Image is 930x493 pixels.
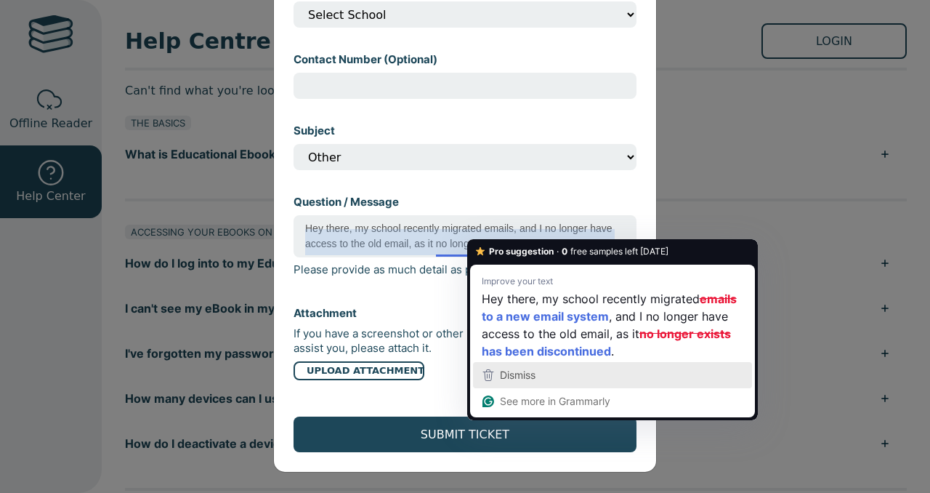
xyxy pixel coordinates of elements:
button: SUBMIT TICKET [294,417,636,452]
p: Please provide as much detail as possible so we can assist you. [294,262,636,277]
textarea: To enrich screen reader interactions, please activate Accessibility in Grammarly extension settings [294,215,636,257]
label: Question / Message [294,195,399,209]
p: Attachment [294,306,636,321]
p: If you have a screenshot or other information that may help us assist you, please attach it. [294,326,636,356]
label: Contact Number (Optional) [294,52,437,67]
label: Subject [294,124,335,138]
